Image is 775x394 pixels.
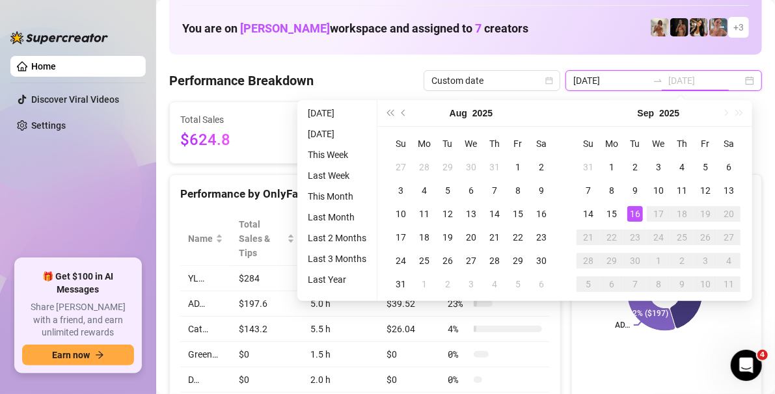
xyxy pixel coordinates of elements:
div: 30 [627,253,643,269]
div: 27 [463,253,479,269]
div: 25 [416,253,432,269]
td: 2025-09-07 [577,179,600,202]
th: Su [577,132,600,155]
td: 2025-08-04 [413,179,436,202]
li: This Week [303,147,372,163]
td: 2025-08-06 [459,179,483,202]
div: 26 [440,253,455,269]
div: 4 [487,276,502,292]
td: 2025-09-04 [670,155,694,179]
th: Fr [694,132,717,155]
div: 17 [651,206,666,222]
div: 14 [487,206,502,222]
td: 2025-08-08 [506,179,530,202]
div: 15 [604,206,619,222]
td: 2025-08-28 [483,249,506,272]
button: Last year (Control + left) [383,100,397,126]
div: 6 [534,276,549,292]
div: 3 [393,183,409,198]
div: 5 [698,159,713,175]
td: 2025-08-11 [413,202,436,226]
td: 2025-08-09 [530,179,553,202]
div: 6 [604,276,619,292]
td: 2025-08-31 [577,155,600,179]
td: 2025-09-21 [577,226,600,249]
img: AD [690,18,708,36]
td: Green… [180,342,231,367]
td: 2025-09-03 [647,155,670,179]
div: Performance by OnlyFans Creator [180,185,550,203]
button: Choose a month [450,100,467,126]
td: 2025-07-27 [389,155,413,179]
td: 2025-08-25 [413,249,436,272]
div: 3 [651,159,666,175]
span: Custom date [431,71,552,90]
td: 2025-08-12 [436,202,459,226]
td: 2025-07-29 [436,155,459,179]
li: Last 3 Months [303,251,372,267]
td: 2025-08-29 [506,249,530,272]
div: 17 [393,230,409,245]
td: 2025-09-30 [623,249,647,272]
img: D [670,18,688,36]
h1: You are on workspace and assigned to creators [182,21,528,36]
td: 2025-08-23 [530,226,553,249]
div: 4 [721,253,737,269]
div: 26 [698,230,713,245]
div: 22 [510,230,526,245]
div: 1 [510,159,526,175]
td: $0 [379,367,440,393]
td: 2025-09-29 [600,249,623,272]
th: Name [180,212,231,266]
td: 2025-07-30 [459,155,483,179]
li: Last Year [303,272,372,287]
div: 13 [463,206,479,222]
img: logo-BBDzfeDw.svg [10,31,108,44]
div: 27 [393,159,409,175]
div: 1 [651,253,666,269]
th: Su [389,132,413,155]
th: Total Sales & Tips [231,212,303,266]
td: 2025-09-16 [623,202,647,226]
td: $0 [231,342,303,367]
td: 2025-09-01 [413,272,436,296]
td: 2025-10-01 [647,249,670,272]
td: 2025-08-10 [389,202,413,226]
div: 2 [534,159,549,175]
th: Th [670,132,694,155]
td: $0 [379,342,440,367]
div: 9 [674,276,690,292]
h4: Performance Breakdown [169,72,314,90]
div: 8 [510,183,526,198]
td: 2025-10-11 [717,272,741,296]
td: 2025-09-17 [647,202,670,226]
li: [DATE] [303,105,372,121]
td: 2025-09-28 [577,249,600,272]
div: 31 [393,276,409,292]
td: 2025-10-03 [694,249,717,272]
div: 1 [604,159,619,175]
button: Choose a year [472,100,493,126]
div: 23 [627,230,643,245]
span: 4 [757,350,768,360]
td: 2025-09-20 [717,202,741,226]
td: 2025-09-01 [600,155,623,179]
div: 7 [627,276,643,292]
text: AD… [615,321,630,330]
span: 0 % [448,373,469,387]
td: 2025-08-26 [436,249,459,272]
div: 13 [721,183,737,198]
div: 10 [698,276,713,292]
div: 10 [393,206,409,222]
div: 8 [651,276,666,292]
th: We [647,132,670,155]
td: 2025-08-18 [413,226,436,249]
td: $284 [231,266,303,291]
span: 4 % [448,322,469,336]
td: 2025-09-02 [623,155,647,179]
td: 2025-09-08 [600,179,623,202]
div: 27 [721,230,737,245]
td: 5.0 h [303,291,379,317]
td: 2025-08-21 [483,226,506,249]
div: 4 [674,159,690,175]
